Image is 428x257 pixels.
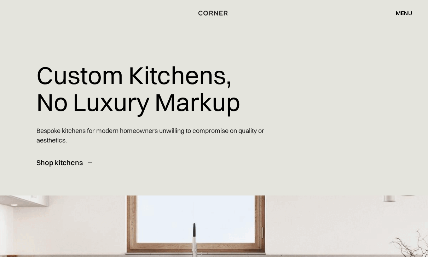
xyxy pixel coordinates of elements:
[396,10,412,16] div: menu
[36,121,283,150] p: Bespoke kitchens for modern homeowners unwilling to compromise on quality or aesthetics.
[195,8,233,18] a: home
[389,7,412,19] div: menu
[36,158,83,167] div: Shop kitchens
[36,154,92,171] a: Shop kitchens
[36,57,240,121] h1: Custom Kitchens, No Luxury Markup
